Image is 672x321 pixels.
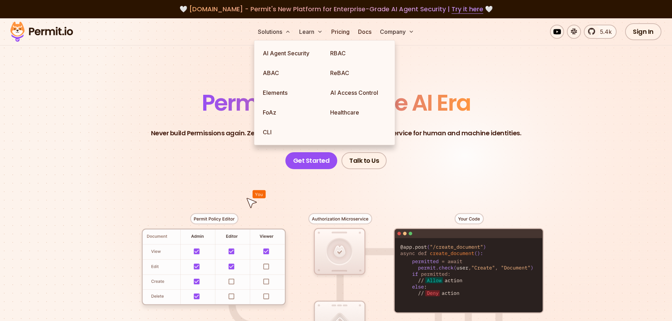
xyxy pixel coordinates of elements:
[584,25,617,39] a: 5.4k
[325,103,392,122] a: Healthcare
[257,122,325,142] a: CLI
[189,5,483,13] span: [DOMAIN_NAME] - Permit's New Platform for Enterprise-Grade AI Agent Security |
[255,25,293,39] button: Solutions
[328,25,352,39] a: Pricing
[257,43,325,63] a: AI Agent Security
[285,152,338,169] a: Get Started
[257,83,325,103] a: Elements
[257,63,325,83] a: ABAC
[452,5,483,14] a: Try it here
[151,128,521,138] p: Never build Permissions again. Zero-latency fine-grained authorization as a service for human and...
[377,25,417,39] button: Company
[17,4,655,14] div: 🤍 🤍
[341,152,387,169] a: Talk to Us
[325,83,392,103] a: AI Access Control
[325,63,392,83] a: ReBAC
[355,25,374,39] a: Docs
[325,43,392,63] a: RBAC
[202,87,471,118] span: Permissions for The AI Era
[257,103,325,122] a: FoAz
[596,27,612,36] span: 5.4k
[625,23,661,40] a: Sign In
[7,20,76,44] img: Permit logo
[296,25,326,39] button: Learn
